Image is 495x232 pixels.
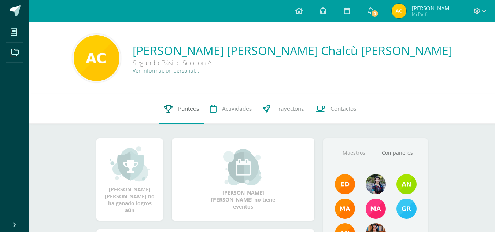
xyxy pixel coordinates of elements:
a: Compañeros [376,144,419,162]
img: achievement_small.png [110,146,150,182]
a: Ver información personal... [133,67,199,74]
span: Mi Perfil [412,11,456,17]
img: event_small.png [223,149,263,185]
span: Punteos [178,105,199,113]
div: Segundo Básico Sección A [133,58,352,67]
a: [PERSON_NAME] [PERSON_NAME] Chalcù [PERSON_NAME] [133,43,452,58]
span: [PERSON_NAME] [PERSON_NAME] [412,4,456,12]
img: b7ce7144501556953be3fc0a459761b8.png [396,199,417,219]
img: 9b17679b4520195df407efdfd7b84603.png [366,174,386,194]
img: 1694e63d267761c09aaa109f865c9d1c.png [392,4,406,18]
img: 560278503d4ca08c21e9c7cd40ba0529.png [335,199,355,219]
span: Contactos [330,105,356,113]
img: f40e456500941b1b33f0807dd74ea5cf.png [335,174,355,194]
a: Punteos [159,94,204,124]
span: Actividades [222,105,252,113]
a: Contactos [310,94,362,124]
a: Trayectoria [257,94,310,124]
a: Maestros [332,144,376,162]
span: 9 [371,10,379,18]
img: e6b27947fbea61806f2b198ab17e5dde.png [396,174,417,194]
img: 66177e374f946ce9ad593c5a7a2a0ed6.png [74,35,119,81]
a: Actividades [204,94,257,124]
div: [PERSON_NAME] [PERSON_NAME] no tiene eventos [207,149,280,210]
img: 7766054b1332a6085c7723d22614d631.png [366,199,386,219]
span: Trayectoria [276,105,305,113]
div: [PERSON_NAME] [PERSON_NAME] no ha ganado logros aún [104,146,156,214]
